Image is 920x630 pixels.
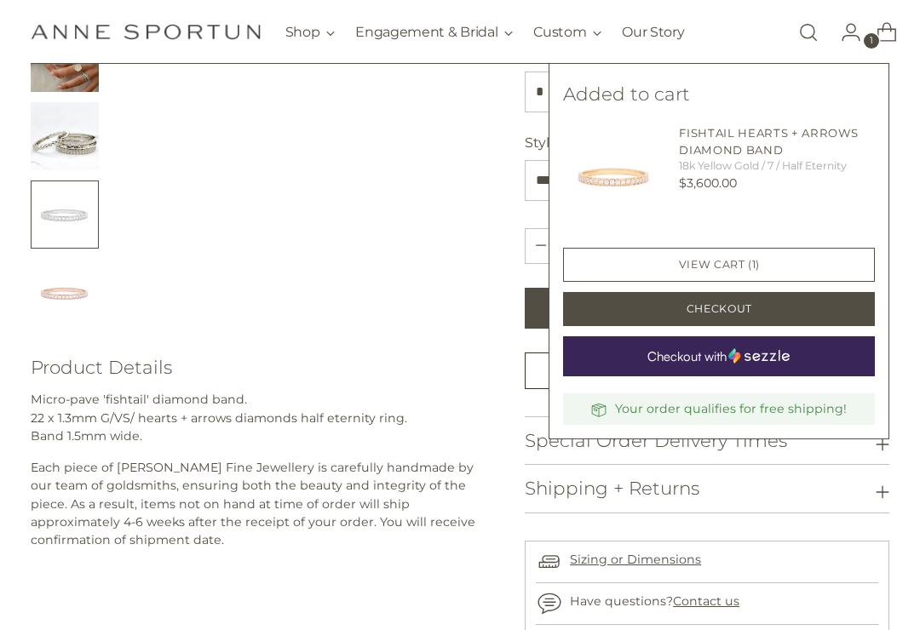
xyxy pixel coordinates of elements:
[525,431,787,451] h3: Special Order Delivery Times
[864,33,879,49] span: 1
[563,248,875,282] a: View cart (1)
[31,391,495,445] p: Micro-pave 'fishtail' diamond band. 22 x 1.3mm G/VS/ hearts + arrows diamonds half eternity ring....
[622,14,684,51] a: Our Story
[563,84,875,105] h3: Added to cart
[679,125,875,158] h4: Fishtail Hearts + Arrows Diamond Band
[525,465,889,513] button: Shipping + Returns
[563,125,665,227] img: Fishtail Hearts + Arrows Diamond Band - Anne Sportun Fine Jewellery
[31,102,99,170] button: Change image to image 5
[31,459,495,549] p: Each piece of [PERSON_NAME] Fine Jewellery is carefully handmade by our team of goldsmiths, ensur...
[673,593,739,609] a: Contact us
[863,15,897,49] a: Open cart modal
[827,15,861,49] a: Go to the account page
[679,175,737,191] span: $3,600.00
[525,417,889,465] button: Special Order Delivery Times
[525,288,889,329] button: Add to Bag
[679,158,875,175] p: 18k Yellow Gold / 7 / Half Eternity
[791,15,825,49] a: Open search modal
[525,133,645,153] label: Style:
[31,259,99,327] img: Fishtail Hearts + Arrows Diamond Band - Anne Sportun Fine Jewellery
[563,292,875,326] button: Checkout
[615,400,847,418] h4: Your order qualifies for free shipping!
[570,552,701,567] a: Sizing or Dimensions
[570,593,739,610] p: Have questions?
[31,259,99,327] button: Change image to image 7
[525,352,889,389] a: DROP A HINT
[31,24,261,40] a: Anne Sportun Fine Jewellery
[31,102,99,170] img: Fishtail Hearts + Arrows Diamond Band - Anne Sportun Fine Jewellery
[525,478,699,499] h3: Shipping + Returns
[31,358,495,378] h3: Product Details
[728,348,790,364] img: Sezzle
[31,180,99,249] button: Change image to image 6
[526,229,556,263] button: Add product quantity
[533,14,601,51] button: Custom
[563,336,875,376] a: Checkout with
[285,14,336,51] button: Shop
[355,14,513,51] button: Engagement & Bridal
